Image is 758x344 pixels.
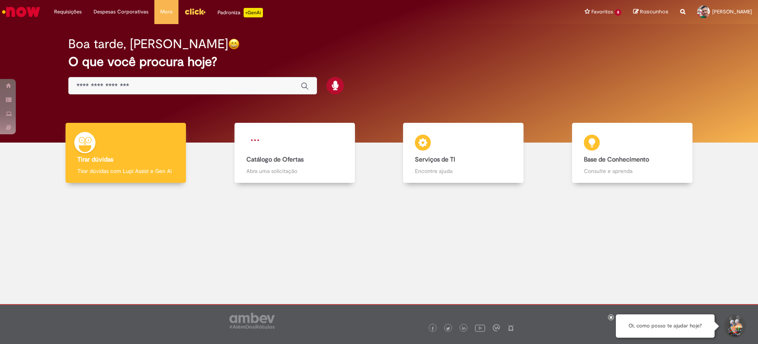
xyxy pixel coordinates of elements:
span: 8 [615,9,621,16]
a: Tirar dúvidas Tirar dúvidas com Lupi Assist e Gen Ai [41,123,210,183]
span: More [160,8,173,16]
img: ServiceNow [1,4,41,20]
p: +GenAi [244,8,263,17]
span: Despesas Corporativas [94,8,148,16]
p: Tirar dúvidas com Lupi Assist e Gen Ai [77,167,174,175]
span: Rascunhos [640,8,668,15]
b: Catálogo de Ofertas [246,156,304,164]
b: Serviços de TI [415,156,455,164]
div: Padroniza [218,8,263,17]
img: click_logo_yellow_360x200.png [184,6,206,17]
b: Base de Conhecimento [584,156,649,164]
p: Consulte e aprenda [584,167,681,175]
img: logo_footer_facebook.png [431,327,435,331]
a: Base de Conhecimento Consulte e aprenda [548,123,717,183]
button: Iniciar Conversa de Suporte [722,314,746,338]
a: Rascunhos [633,8,668,16]
img: happy-face.png [228,38,240,50]
img: logo_footer_workplace.png [493,324,500,331]
img: logo_footer_youtube.png [475,323,485,333]
img: logo_footer_linkedin.png [462,326,466,331]
img: logo_footer_ambev_rotulo_gray.png [229,313,275,329]
span: Favoritos [591,8,613,16]
img: logo_footer_twitter.png [446,327,450,331]
a: Serviços de TI Encontre ajuda [379,123,548,183]
h2: O que você procura hoje? [68,55,690,69]
span: [PERSON_NAME] [712,8,752,15]
img: logo_footer_naosei.png [507,324,514,331]
span: Requisições [54,8,82,16]
div: Oi, como posso te ajudar hoje? [616,314,715,338]
p: Encontre ajuda [415,167,512,175]
b: Tirar dúvidas [77,156,113,164]
h2: Boa tarde, [PERSON_NAME] [68,37,228,51]
a: Catálogo de Ofertas Abra uma solicitação [210,123,379,183]
p: Abra uma solicitação [246,167,343,175]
